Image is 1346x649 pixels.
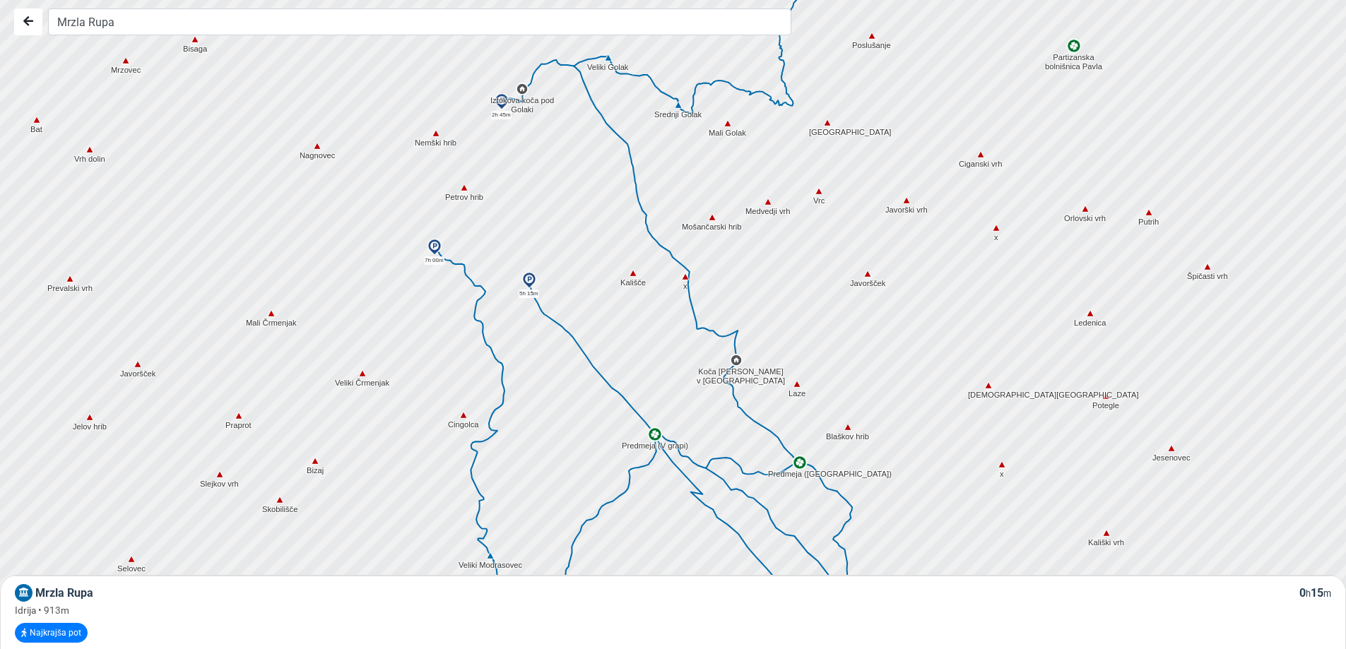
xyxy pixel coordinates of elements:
input: Iskanje... [48,8,791,35]
span: Mrzla Rupa [35,586,93,600]
small: h [1306,588,1311,599]
span: 0 15 [1299,586,1331,600]
small: m [1323,588,1331,599]
div: Idrija • 913m [15,603,1331,617]
button: Nazaj [14,8,42,35]
button: Najkrajša pot [15,623,88,643]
